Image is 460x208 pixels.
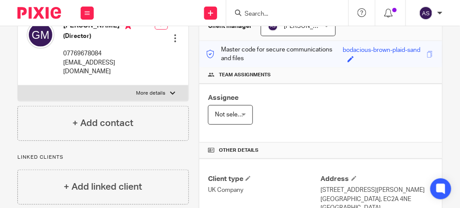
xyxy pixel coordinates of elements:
span: Other details [219,147,259,154]
h3: Client manager [208,22,252,31]
h4: Address [321,174,433,184]
p: 07769678084 [63,49,155,58]
span: Not selected [215,112,250,118]
h4: [PERSON_NAME] [63,21,155,32]
p: UK Company [208,186,320,194]
p: More details [136,90,166,97]
span: [PERSON_NAME] [284,23,332,29]
img: svg%3E [27,21,55,49]
p: [EMAIL_ADDRESS][DOMAIN_NAME] [63,58,155,76]
img: Pixie [17,7,61,19]
img: svg%3E [268,21,278,31]
p: [GEOGRAPHIC_DATA], EC2A 4NE [321,195,433,204]
input: Search [244,10,322,18]
h4: + Add linked client [64,180,142,194]
p: Linked clients [17,154,189,161]
img: svg%3E [419,6,433,20]
p: [STREET_ADDRESS][PERSON_NAME] [321,186,433,194]
div: bodacious-brown-plaid-sand [343,46,421,56]
h5: (Director) [63,32,155,41]
span: Assignee [208,94,239,101]
span: Team assignments [219,72,271,78]
h4: + Add contact [72,116,133,130]
p: Master code for secure communications and files [206,45,343,63]
h4: Client type [208,174,320,184]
